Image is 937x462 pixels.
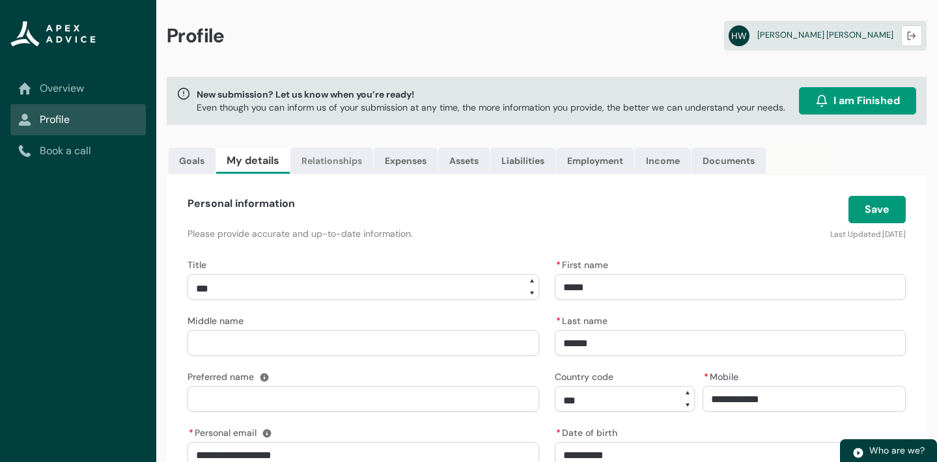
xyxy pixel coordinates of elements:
[830,229,882,239] lightning-formatted-text: Last Updated:
[216,148,290,174] a: My details
[197,88,785,101] span: New submission? Let us know when you’re ready!
[882,229,906,239] lightning-formatted-date-time: [DATE]
[189,427,193,439] abbr: required
[556,148,634,174] a: Employment
[188,312,249,327] label: Middle name
[10,21,96,47] img: Apex Advice Group
[438,148,490,174] a: Assets
[848,196,906,223] button: Save
[692,148,766,174] a: Documents
[901,25,922,46] button: Logout
[188,227,661,240] p: Please provide accurate and up-to-date information.
[852,447,864,459] img: play.svg
[188,424,262,439] label: Personal email
[757,29,893,40] span: [PERSON_NAME] [PERSON_NAME]
[167,23,225,48] span: Profile
[635,148,691,174] a: Income
[556,427,561,439] abbr: required
[10,73,146,167] nav: Sub page
[490,148,555,174] a: Liabilities
[555,256,613,271] label: First name
[290,148,373,174] a: Relationships
[799,87,916,115] button: I am Finished
[188,259,206,271] span: Title
[188,368,259,383] label: Preferred name
[18,112,138,128] a: Profile
[724,21,927,51] a: HW[PERSON_NAME] [PERSON_NAME]
[555,371,613,383] span: Country code
[869,444,925,456] span: Who are we?
[555,312,613,327] label: Last name
[188,196,295,211] h4: Personal information
[18,143,138,159] a: Book a call
[197,101,785,114] p: Even though you can inform us of your submission at any time, the more information you provide, t...
[169,148,216,174] a: Goals
[729,25,749,46] abbr: HW
[703,368,744,383] label: Mobile
[556,315,561,327] abbr: required
[555,424,622,439] label: Date of birth
[704,371,708,383] abbr: required
[556,259,561,271] abbr: required
[833,93,900,109] span: I am Finished
[815,94,828,107] img: alarm.svg
[374,148,438,174] a: Expenses
[18,81,138,96] a: Overview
